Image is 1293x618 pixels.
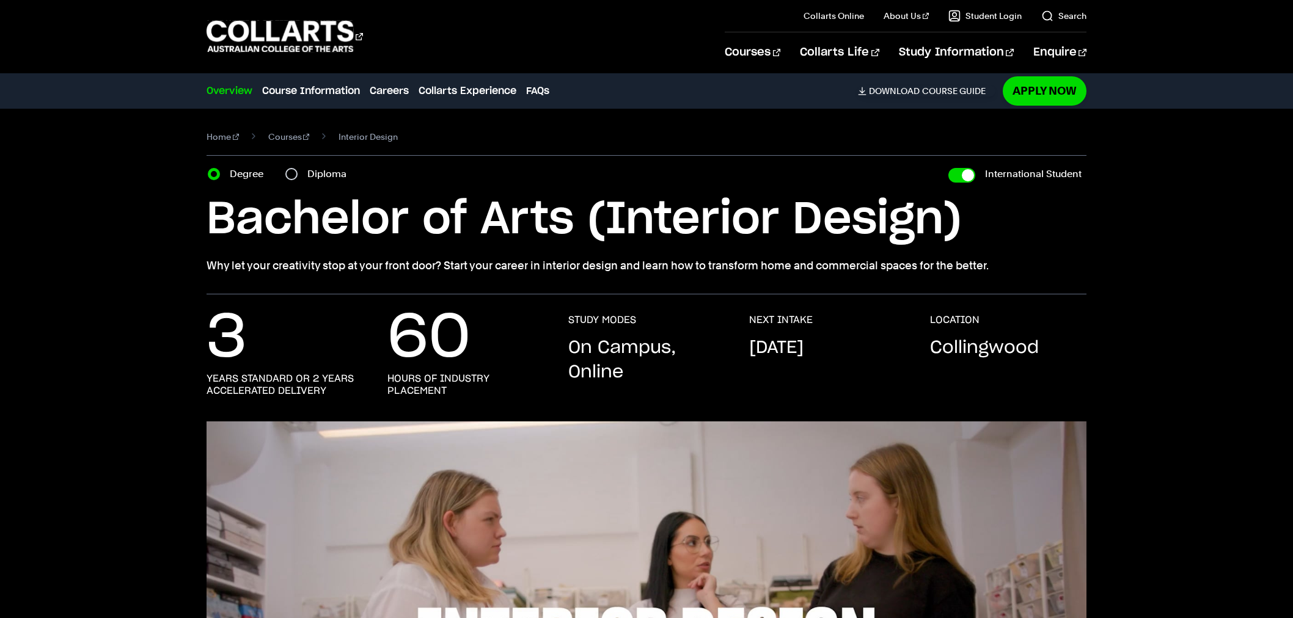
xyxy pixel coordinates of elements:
a: Home [207,128,239,145]
a: Courses [725,32,780,73]
a: Study Information [899,32,1014,73]
span: Interior Design [339,128,398,145]
a: FAQs [526,84,549,98]
a: DownloadCourse Guide [858,85,995,96]
a: Search [1041,10,1086,22]
h3: hours of industry placement [387,373,544,397]
a: Enquire [1033,32,1086,73]
h1: Bachelor of Arts (Interior Design) [207,192,1086,247]
a: Course Information [262,84,360,98]
span: Download [869,85,920,96]
a: Courses [268,128,310,145]
a: Overview [207,84,252,98]
h3: NEXT INTAKE [749,314,813,326]
p: Why let your creativity stop at your front door? Start your career in interior design and learn h... [207,257,1086,274]
a: Collarts Life [800,32,879,73]
p: 60 [387,314,471,363]
p: [DATE] [749,336,804,360]
label: International Student [985,165,1082,183]
a: About Us [884,10,929,22]
p: Collingwood [930,336,1039,360]
h3: LOCATION [930,314,980,326]
a: Apply Now [1003,76,1086,105]
h3: years standard or 2 years accelerated delivery [207,373,363,397]
a: Collarts Experience [419,84,516,98]
label: Diploma [307,165,354,183]
a: Collarts Online [804,10,864,22]
a: Careers [370,84,409,98]
p: 3 [207,314,247,363]
a: Student Login [948,10,1022,22]
h3: STUDY MODES [568,314,636,326]
label: Degree [230,165,271,183]
div: Go to homepage [207,19,363,54]
p: On Campus, Online [568,336,725,385]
